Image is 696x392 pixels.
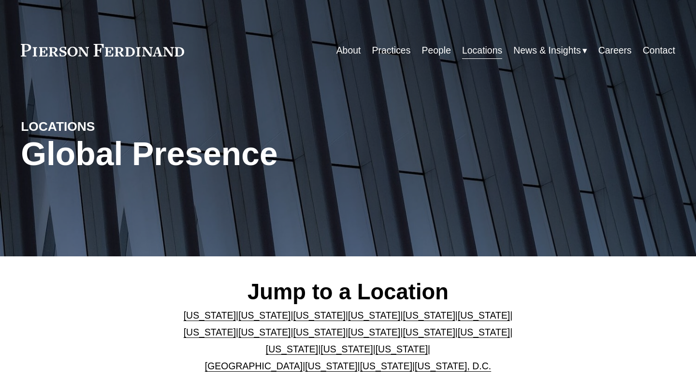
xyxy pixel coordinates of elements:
a: [US_STATE] [403,327,455,337]
a: Contact [643,41,675,60]
a: [US_STATE] [184,327,236,337]
a: Practices [372,41,410,60]
a: People [421,41,451,60]
a: [US_STATE] [293,327,346,337]
a: folder dropdown [513,41,587,60]
h2: Jump to a Location [157,279,539,306]
a: [US_STATE] [320,344,373,354]
a: [US_STATE] [403,310,455,321]
a: [US_STATE] [348,327,400,337]
a: [US_STATE], D.C. [415,361,491,371]
h1: Global Presence [21,135,457,173]
p: | | | | | | | | | | | | | | | | | | [157,307,539,375]
a: [US_STATE] [348,310,400,321]
a: [US_STATE] [266,344,318,354]
a: [US_STATE] [376,344,428,354]
a: [US_STATE] [458,327,510,337]
a: Careers [598,41,632,60]
a: About [336,41,361,60]
h4: LOCATIONS [21,119,184,135]
a: [US_STATE] [360,361,412,371]
a: [US_STATE] [458,310,510,321]
a: [US_STATE] [238,327,290,337]
a: [US_STATE] [293,310,346,321]
a: [GEOGRAPHIC_DATA] [205,361,303,371]
a: [US_STATE] [184,310,236,321]
a: Locations [462,41,502,60]
a: [US_STATE] [305,361,357,371]
span: News & Insights [513,42,580,59]
a: [US_STATE] [238,310,290,321]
